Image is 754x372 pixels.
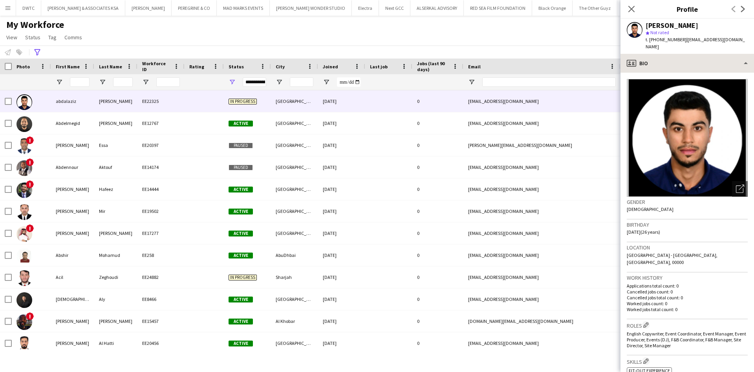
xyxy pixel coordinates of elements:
[271,222,318,244] div: [GEOGRAPHIC_DATA]
[463,178,620,200] div: [EMAIL_ADDRESS][DOMAIN_NAME]
[51,156,94,178] div: Abdennour
[412,90,463,112] div: 0
[229,165,253,170] span: Paused
[412,156,463,178] div: 0
[113,77,133,87] input: Last Name Filter Input
[26,312,34,320] span: !
[318,310,365,332] div: [DATE]
[56,79,63,86] button: Open Filter Menu
[3,32,20,42] a: View
[318,288,365,310] div: [DATE]
[99,64,122,70] span: Last Name
[56,64,80,70] span: First Name
[620,54,754,73] div: Bio
[16,138,32,154] img: Abdelrahman Essa
[16,336,32,352] img: Ahmed Al Hatti
[276,79,283,86] button: Open Filter Menu
[463,244,620,266] div: [EMAIL_ADDRESS][DOMAIN_NAME]
[271,90,318,112] div: [GEOGRAPHIC_DATA]
[370,64,388,70] span: Last job
[229,143,253,148] span: Paused
[51,244,94,266] div: Abshir
[463,200,620,222] div: [EMAIL_ADDRESS][DOMAIN_NAME]
[137,266,185,288] div: EE24882
[94,90,137,112] div: [PERSON_NAME]
[271,134,318,156] div: [GEOGRAPHIC_DATA]
[142,79,149,86] button: Open Filter Menu
[290,77,313,87] input: City Filter Input
[732,181,748,197] div: Open photos pop-in
[464,0,532,16] button: RED SEA FILM FOUNDATION
[412,244,463,266] div: 0
[94,288,137,310] div: Aly
[41,0,125,16] button: [PERSON_NAME] & ASSOCIATES KSA
[137,134,185,156] div: EE20397
[627,295,748,301] p: Cancelled jobs total count: 0
[270,0,352,16] button: [PERSON_NAME] WONDER STUDIO
[94,266,137,288] div: Zeghoudi
[137,178,185,200] div: EE14444
[271,178,318,200] div: [GEOGRAPHIC_DATA]
[137,244,185,266] div: EE258
[137,200,185,222] div: EE19502
[337,77,361,87] input: Joined Filter Input
[627,198,748,205] h3: Gender
[189,64,204,70] span: Rating
[51,222,94,244] div: [PERSON_NAME]
[463,332,620,354] div: [EMAIL_ADDRESS][DOMAIN_NAME]
[94,332,137,354] div: Al Hatti
[271,288,318,310] div: [GEOGRAPHIC_DATA]
[318,222,365,244] div: [DATE]
[627,283,748,289] p: Applications total count: 0
[417,60,449,72] span: Jobs (last 90 days)
[412,288,463,310] div: 0
[51,310,94,332] div: [PERSON_NAME]
[318,200,365,222] div: [DATE]
[468,79,475,86] button: Open Filter Menu
[627,306,748,312] p: Worked jobs total count: 0
[463,134,620,156] div: [PERSON_NAME][EMAIL_ADDRESS][DOMAIN_NAME]
[25,34,40,41] span: Status
[412,200,463,222] div: 0
[318,112,365,134] div: [DATE]
[650,29,669,35] span: Not rated
[463,310,620,332] div: [DOMAIN_NAME][EMAIL_ADDRESS][DOMAIN_NAME]
[271,266,318,288] div: Sharjah
[352,0,379,16] button: Electra
[16,270,32,286] img: Acil Zeghoudi
[463,156,620,178] div: [EMAIL_ADDRESS][DOMAIN_NAME]
[94,156,137,178] div: Aktouf
[573,0,617,16] button: The Other Guyz
[125,0,172,16] button: [PERSON_NAME]
[45,32,60,42] a: Tag
[627,221,748,228] h3: Birthday
[156,77,180,87] input: Workforce ID Filter Input
[61,32,85,42] a: Comms
[463,112,620,134] div: [EMAIL_ADDRESS][DOMAIN_NAME]
[271,332,318,354] div: [GEOGRAPHIC_DATA]
[627,331,746,348] span: English Copywriter, Event Coordinator, Event Manager, Event Producer, Events (DJ), F&B Coordinato...
[463,266,620,288] div: [EMAIL_ADDRESS][DOMAIN_NAME]
[229,209,253,214] span: Active
[271,244,318,266] div: AbuDhbai
[271,200,318,222] div: [GEOGRAPHIC_DATA]
[26,224,34,232] span: !
[323,79,330,86] button: Open Filter Menu
[16,160,32,176] img: Abdennour Aktouf
[51,332,94,354] div: [PERSON_NAME]
[229,79,236,86] button: Open Filter Menu
[22,32,44,42] a: Status
[137,222,185,244] div: EE17277
[94,112,137,134] div: [PERSON_NAME]
[26,180,34,188] span: !
[229,187,253,192] span: Active
[412,332,463,354] div: 0
[51,288,94,310] div: [DEMOGRAPHIC_DATA]
[646,37,745,49] span: | [EMAIL_ADDRESS][DOMAIN_NAME]
[229,297,253,302] span: Active
[412,112,463,134] div: 0
[26,136,34,144] span: !
[410,0,464,16] button: ALSERKAL ADVISORY
[627,357,748,365] h3: Skills
[412,266,463,288] div: 0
